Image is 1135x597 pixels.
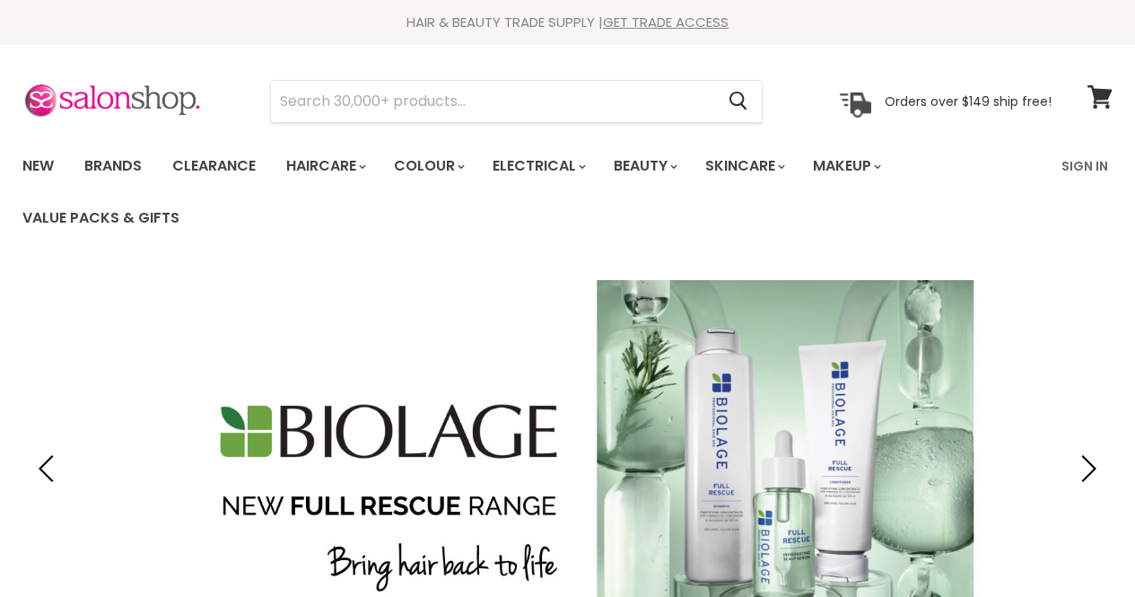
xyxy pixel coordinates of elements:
[1051,147,1119,185] a: Sign In
[159,147,269,185] a: Clearance
[270,80,763,123] form: Product
[1068,451,1104,487] button: Next
[603,13,729,31] a: GET TRADE ACCESS
[71,147,155,185] a: Brands
[9,199,193,237] a: Value Packs & Gifts
[714,81,762,122] button: Search
[885,92,1052,109] p: Orders over $149 ship free!
[380,147,476,185] a: Colour
[9,140,1051,244] ul: Main menu
[799,147,892,185] a: Makeup
[273,147,377,185] a: Haircare
[600,147,688,185] a: Beauty
[692,147,796,185] a: Skincare
[271,81,714,122] input: Search
[31,451,67,487] button: Previous
[9,147,67,185] a: New
[479,147,597,185] a: Electrical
